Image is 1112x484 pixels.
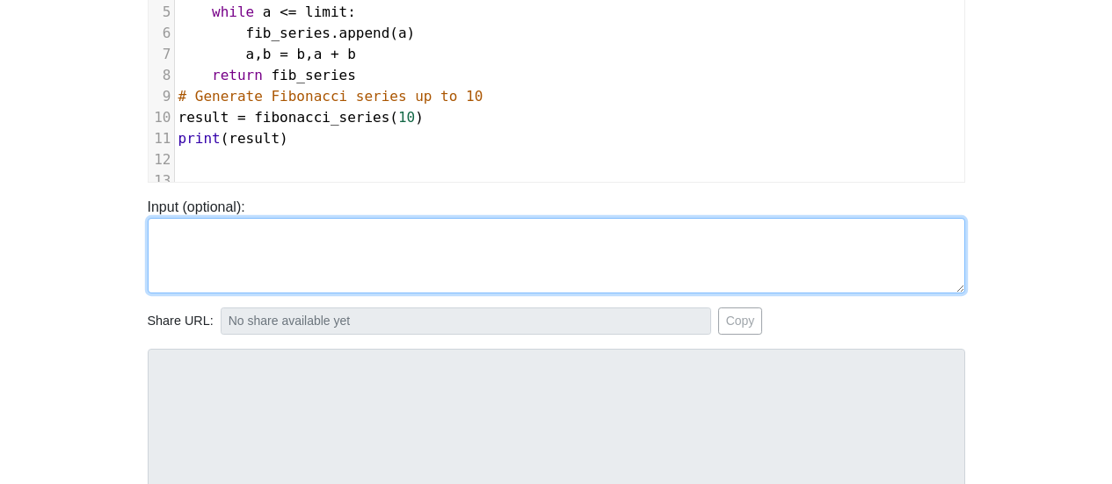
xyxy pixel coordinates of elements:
[178,25,416,41] span: . ( )
[178,46,356,62] span: , ,
[398,25,407,41] span: a
[246,46,255,62] span: a
[134,197,978,293] div: Input (optional):
[178,130,288,147] span: ( )
[271,67,355,83] span: fib_series
[178,130,221,147] span: print
[221,307,711,335] input: No share available yet
[149,128,174,149] div: 11
[347,46,356,62] span: b
[237,109,246,126] span: =
[212,4,254,20] span: while
[305,4,347,20] span: limit
[212,67,263,83] span: return
[314,46,323,62] span: a
[149,23,174,44] div: 6
[149,86,174,107] div: 9
[339,25,390,41] span: append
[331,46,339,62] span: +
[246,25,331,41] span: fib_series
[149,170,174,191] div: 13
[178,88,483,105] span: # Generate Fibonacci series up to 10
[254,109,389,126] span: fibonacci_series
[149,149,174,170] div: 12
[148,312,214,331] span: Share URL:
[296,46,305,62] span: b
[398,109,415,126] span: 10
[718,307,763,335] button: Copy
[280,4,296,20] span: <=
[178,109,424,126] span: ( )
[149,44,174,65] div: 7
[178,109,229,126] span: result
[149,2,174,23] div: 5
[149,65,174,86] div: 8
[178,4,356,20] span: :
[263,4,272,20] span: a
[149,107,174,128] div: 10
[229,130,280,147] span: result
[280,46,288,62] span: =
[263,46,272,62] span: b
